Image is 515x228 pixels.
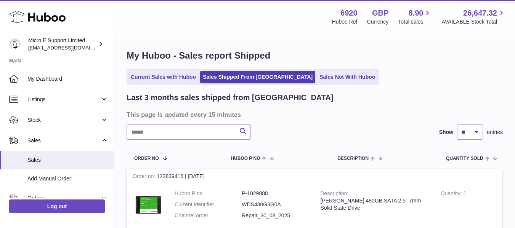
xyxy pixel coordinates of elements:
span: [EMAIL_ADDRESS][DOMAIN_NAME] [28,45,112,51]
div: Huboo Ref [332,18,358,26]
dt: Current identifier [175,201,242,208]
span: Huboo P no [231,156,260,161]
a: Sales Shipped From [GEOGRAPHIC_DATA] [200,71,315,83]
dd: Repair_30_08_2025 [242,212,309,219]
dt: Huboo P no [175,190,242,197]
span: Description [337,156,369,161]
div: 123839416 | [DATE] [127,169,502,184]
a: Current Sales with Huboo [128,71,199,83]
strong: Description [321,190,349,198]
img: contact@micropcsupport.com [9,38,21,50]
div: Currency [367,18,389,26]
span: entries [487,129,503,136]
img: $_57.JPG [133,190,163,220]
span: My Dashboard [27,75,108,83]
a: 26,647.32 AVAILABLE Stock Total [441,8,506,26]
span: Stock [27,116,100,124]
strong: Quantity [441,190,464,198]
h1: My Huboo - Sales report Shipped [127,49,503,62]
dd: P-1029088 [242,190,309,197]
label: Show [439,129,453,136]
div: Micro E Support Limited [28,37,97,51]
dt: Channel order [175,212,242,219]
strong: GBP [372,8,388,18]
h2: Last 3 months sales shipped from [GEOGRAPHIC_DATA] [127,92,334,103]
span: Total sales [398,18,432,26]
span: Listings [27,96,100,103]
span: AVAILABLE Stock Total [441,18,506,26]
span: Add Manual Order [27,175,108,182]
span: Order No [134,156,159,161]
span: Sales [27,156,108,164]
dd: WDS480G3G0A [242,201,309,208]
strong: 6920 [340,8,358,18]
span: Orders [27,195,100,202]
span: 8.90 [409,8,424,18]
span: Sales [27,137,100,144]
span: 26,647.32 [463,8,497,18]
h3: This page is updated every 15 minutes [127,110,501,119]
a: Sales Not With Huboo [317,71,378,83]
strong: Order no [133,173,157,181]
a: Log out [9,199,105,213]
a: 8.90 Total sales [398,8,432,26]
span: Quantity Sold [446,156,483,161]
div: [PERSON_NAME] 480GB SATA 2.5" 7mm Solid State Drive [321,197,429,212]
